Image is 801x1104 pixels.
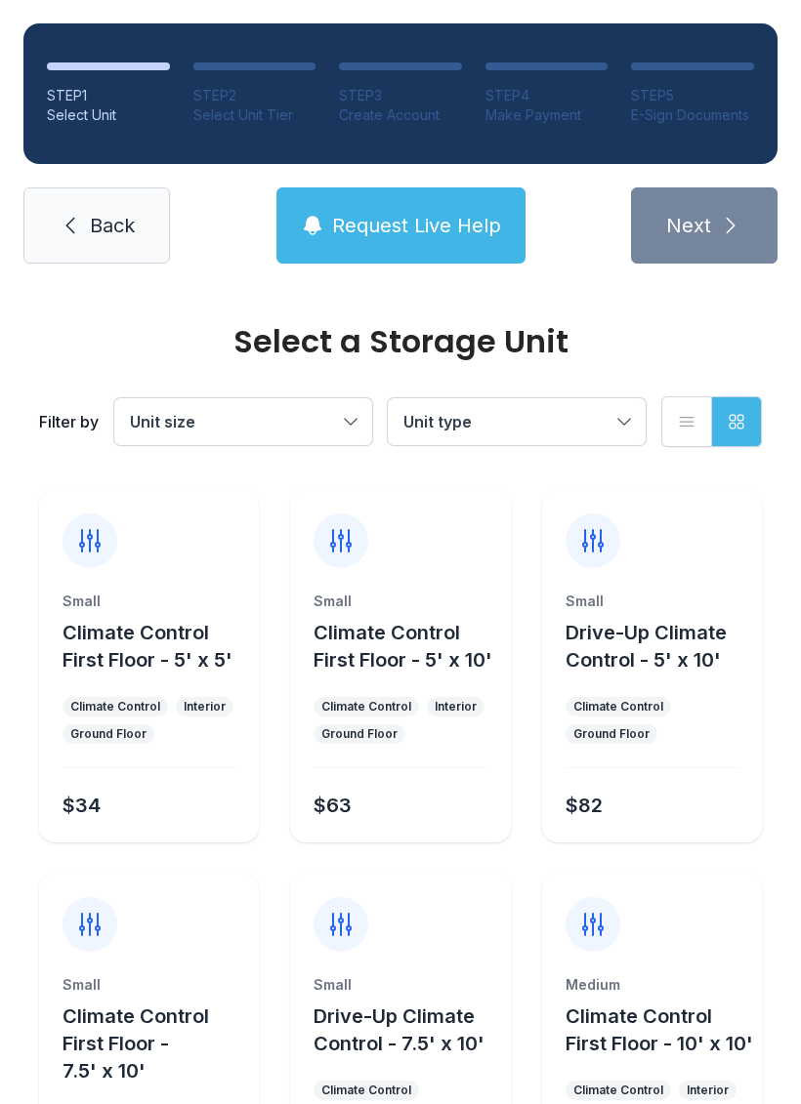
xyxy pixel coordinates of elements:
div: $34 [63,792,101,819]
div: Make Payment [485,105,609,125]
div: Filter by [39,410,99,433]
button: Climate Control First Floor - 7.5' x 10' [63,1002,251,1084]
span: Unit size [130,412,195,431]
button: Climate Control First Floor - 5' x 5' [63,619,251,674]
span: Drive-Up Climate Control - 5' x 10' [566,621,727,672]
span: Climate Control First Floor - 5' x 10' [314,621,492,672]
span: Back [90,212,135,239]
button: Climate Control First Floor - 10' x 10' [566,1002,754,1057]
div: E-Sign Documents [631,105,754,125]
div: Small [566,592,738,611]
div: Small [314,592,486,611]
span: Request Live Help [332,212,501,239]
div: Small [63,975,235,995]
button: Unit type [388,398,646,445]
div: Create Account [339,105,462,125]
div: Ground Floor [573,726,650,742]
div: STEP 2 [193,86,316,105]
button: Drive-Up Climate Control - 5' x 10' [566,619,754,674]
div: STEP 5 [631,86,754,105]
span: Climate Control First Floor - 7.5' x 10' [63,1004,209,1083]
div: Interior [435,699,477,715]
span: Climate Control First Floor - 5' x 5' [63,621,232,672]
div: Climate Control [573,1083,663,1098]
button: Climate Control First Floor - 5' x 10' [314,619,502,674]
button: Unit size [114,398,372,445]
div: Climate Control [70,699,160,715]
span: Drive-Up Climate Control - 7.5' x 10' [314,1004,485,1055]
div: Ground Floor [70,726,147,742]
span: Unit type [403,412,472,431]
div: Select a Storage Unit [39,326,762,357]
div: Small [63,592,235,611]
div: Climate Control [321,699,411,715]
div: $82 [566,792,603,819]
div: Interior [687,1083,729,1098]
div: STEP 3 [339,86,462,105]
div: $63 [314,792,352,819]
div: Climate Control [321,1083,411,1098]
span: Climate Control First Floor - 10' x 10' [566,1004,753,1055]
div: Interior [184,699,226,715]
span: Next [666,212,711,239]
div: Small [314,975,486,995]
div: Medium [566,975,738,995]
div: Select Unit [47,105,170,125]
div: STEP 1 [47,86,170,105]
div: Ground Floor [321,726,398,742]
div: Select Unit Tier [193,105,316,125]
div: Climate Control [573,699,663,715]
div: STEP 4 [485,86,609,105]
button: Drive-Up Climate Control - 7.5' x 10' [314,1002,502,1057]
